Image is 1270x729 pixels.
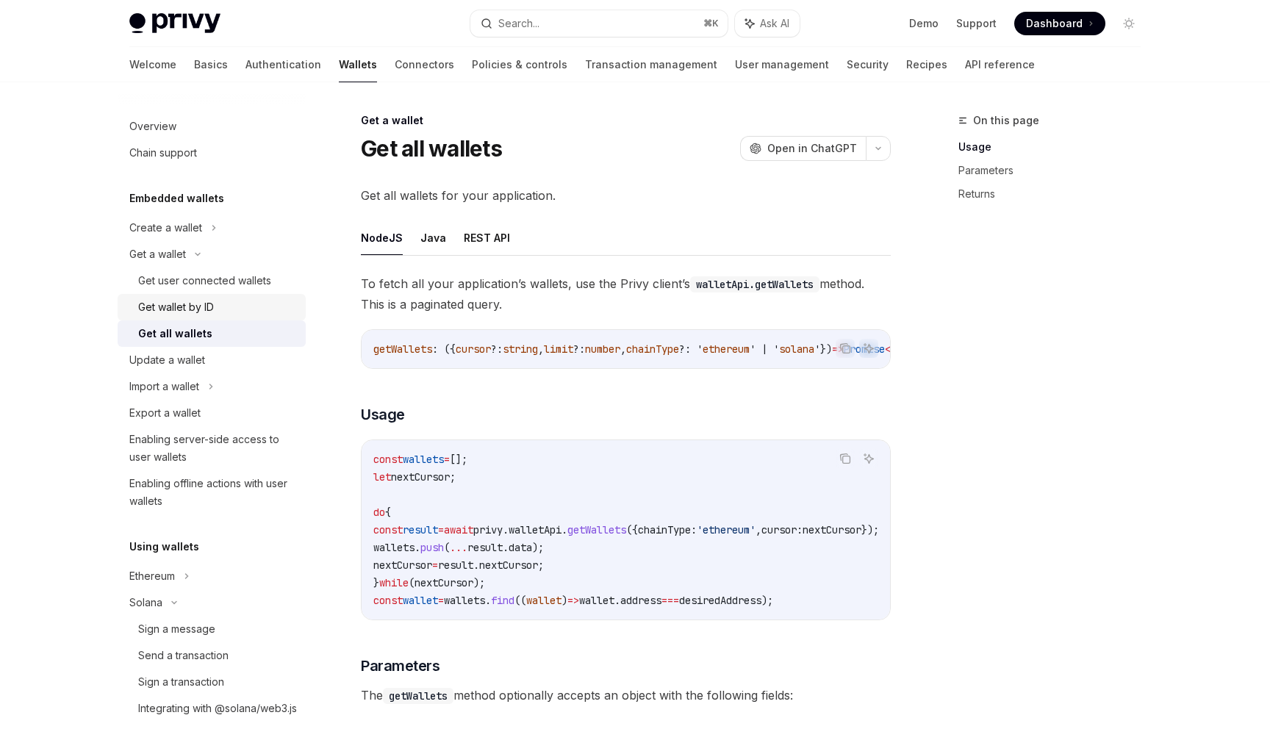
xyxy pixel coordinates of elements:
button: Ask AI [859,339,878,358]
div: Enabling server-side access to user wallets [129,431,297,466]
span: ⌘ K [703,18,719,29]
a: Wallets [339,47,377,82]
span: On this page [973,112,1039,129]
span: ({ [626,523,638,536]
code: walletApi.getWallets [690,276,819,292]
span: Usage [361,404,405,425]
button: Ask AI [859,449,878,468]
div: Ethereum [129,567,175,585]
span: nextCursor [373,559,432,572]
a: Support [956,16,997,31]
h5: Embedded wallets [129,190,224,207]
span: nextCursor [479,559,538,572]
span: wallet [526,594,562,607]
a: Security [847,47,889,82]
a: Enabling offline actions with user wallets [118,470,306,514]
span: . [614,594,620,607]
span: cursor: [761,523,803,536]
span: Dashboard [1026,16,1083,31]
div: Sign a transaction [138,673,224,691]
span: ; [538,559,544,572]
span: : ({ [432,342,456,356]
span: wallets [403,453,444,466]
a: Connectors [395,47,454,82]
span: Parameters [361,656,440,676]
button: Toggle dark mode [1117,12,1141,35]
span: 'ethereum' [697,523,756,536]
span: ; [450,470,456,484]
span: , [620,342,626,356]
h1: Get all wallets [361,135,502,162]
a: Sign a transaction [118,669,306,695]
span: nextCursor [803,523,861,536]
span: result [438,559,473,572]
span: => [567,594,579,607]
a: Basics [194,47,228,82]
div: Get user connected wallets [138,272,271,290]
span: walletApi [509,523,562,536]
span: data [509,541,532,554]
span: , [538,342,544,356]
span: number [585,342,620,356]
a: API reference [965,47,1035,82]
span: . [473,559,479,572]
button: Open in ChatGPT [740,136,866,161]
span: desiredAddress [679,594,761,607]
div: Export a wallet [129,404,201,422]
span: = [444,453,450,466]
span: getWallets [373,342,432,356]
a: Returns [958,182,1152,206]
a: Chain support [118,140,306,166]
a: Usage [958,135,1152,159]
a: Get user connected wallets [118,267,306,294]
a: Get wallet by ID [118,294,306,320]
span: = [438,594,444,607]
span: ); [761,594,773,607]
button: Copy the contents from the code block [836,339,855,358]
span: solana [779,342,814,356]
div: Overview [129,118,176,135]
span: ' | ' [750,342,779,356]
a: Recipes [906,47,947,82]
span: nextCursor [415,576,473,589]
a: Authentication [245,47,321,82]
div: Chain support [129,144,197,162]
span: result [403,523,438,536]
span: ) [562,594,567,607]
div: Get all wallets [138,325,212,342]
a: Policies & controls [472,47,567,82]
a: Integrating with @solana/web3.js [118,695,306,722]
span: wallets [373,541,415,554]
div: Enabling offline actions with user wallets [129,475,297,510]
div: Get a wallet [361,113,891,128]
a: Enabling server-side access to user wallets [118,426,306,470]
button: Copy the contents from the code block [836,449,855,468]
span: getWallets [567,523,626,536]
button: Ask AI [735,10,800,37]
span: ?: [573,342,585,356]
span: address [620,594,661,607]
span: privy [473,523,503,536]
span: '}) [814,342,832,356]
span: }); [861,523,879,536]
span: wallets [444,594,485,607]
span: const [373,453,403,466]
a: Update a wallet [118,347,306,373]
div: Update a wallet [129,351,205,369]
span: let [373,470,391,484]
div: Solana [129,594,162,611]
span: . [415,541,420,554]
a: Dashboard [1014,12,1105,35]
span: while [379,576,409,589]
span: ?: [491,342,503,356]
a: User management [735,47,829,82]
button: Java [420,220,446,255]
span: find [491,594,514,607]
span: const [373,523,403,536]
span: wallet [579,594,614,607]
div: Create a wallet [129,219,202,237]
button: NodeJS [361,220,403,255]
span: . [503,523,509,536]
img: light logo [129,13,220,34]
a: Overview [118,113,306,140]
